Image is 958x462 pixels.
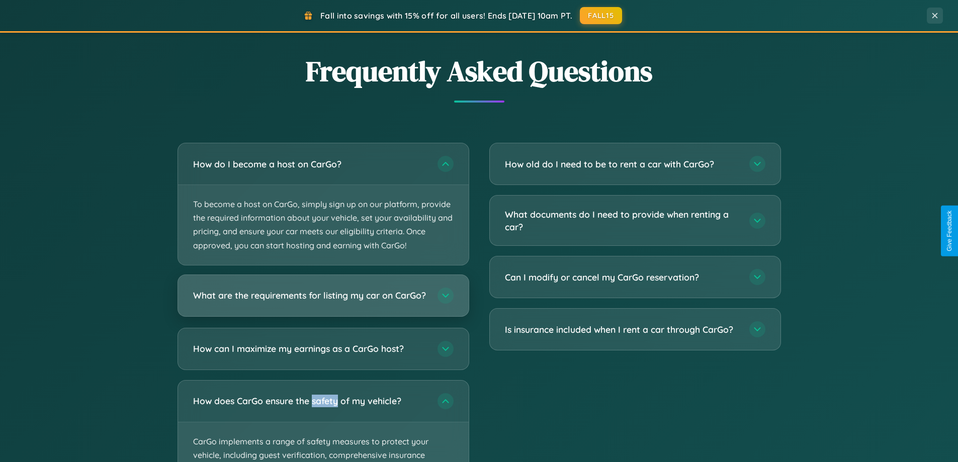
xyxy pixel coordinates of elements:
[505,208,739,233] h3: What documents do I need to provide when renting a car?
[193,342,427,355] h3: How can I maximize my earnings as a CarGo host?
[193,395,427,407] h3: How does CarGo ensure the safety of my vehicle?
[193,289,427,302] h3: What are the requirements for listing my car on CarGo?
[505,158,739,170] h3: How old do I need to be to rent a car with CarGo?
[505,323,739,336] h3: Is insurance included when I rent a car through CarGo?
[320,11,572,21] span: Fall into savings with 15% off for all users! Ends [DATE] 10am PT.
[580,7,622,24] button: FALL15
[505,271,739,284] h3: Can I modify or cancel my CarGo reservation?
[178,185,469,265] p: To become a host on CarGo, simply sign up on our platform, provide the required information about...
[193,158,427,170] h3: How do I become a host on CarGo?
[946,211,953,251] div: Give Feedback
[178,52,781,90] h2: Frequently Asked Questions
